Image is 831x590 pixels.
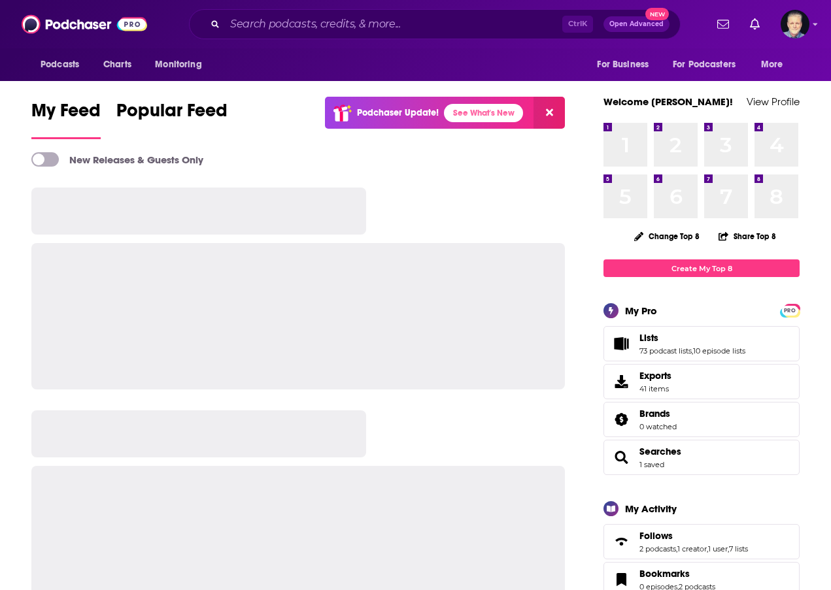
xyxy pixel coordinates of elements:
[597,56,649,74] span: For Business
[146,52,218,77] button: open menu
[608,533,634,551] a: Follows
[707,544,708,553] span: ,
[639,370,671,382] span: Exports
[225,14,562,35] input: Search podcasts, credits, & more...
[673,56,736,74] span: For Podcasters
[41,56,79,74] span: Podcasts
[603,364,800,399] a: Exports
[782,306,798,316] span: PRO
[639,530,748,542] a: Follows
[645,8,669,20] span: New
[639,408,670,419] span: Brands
[155,56,201,74] span: Monitoring
[189,9,681,39] div: Search podcasts, credits, & more...
[116,99,228,139] a: Popular Feed
[728,544,729,553] span: ,
[693,346,745,355] a: 10 episode lists
[639,446,681,457] a: Searches
[639,346,692,355] a: 73 podcast lists
[357,107,439,118] p: Podchaser Update!
[603,440,800,475] span: Searches
[603,402,800,437] span: Brands
[639,568,715,580] a: Bookmarks
[608,570,634,589] a: Bookmarks
[639,530,673,542] span: Follows
[639,544,676,553] a: 2 podcasts
[603,524,800,559] span: Follows
[639,384,671,393] span: 41 items
[781,10,809,39] button: Show profile menu
[116,99,228,129] span: Popular Feed
[752,52,800,77] button: open menu
[562,16,593,33] span: Ctrl K
[718,223,777,249] button: Share Top 8
[444,104,523,122] a: See What's New
[103,56,131,74] span: Charts
[31,99,101,139] a: My Feed
[664,52,755,77] button: open menu
[31,52,96,77] button: open menu
[639,422,677,431] a: 0 watched
[639,332,745,344] a: Lists
[608,372,634,391] span: Exports
[781,10,809,39] span: Logged in as JonesLiterary
[747,95,800,108] a: View Profile
[708,544,728,553] a: 1 user
[676,544,677,553] span: ,
[639,332,658,344] span: Lists
[677,544,707,553] a: 1 creator
[729,544,748,553] a: 7 lists
[608,335,634,353] a: Lists
[782,305,798,315] a: PRO
[603,326,800,361] span: Lists
[625,502,677,515] div: My Activity
[639,408,677,419] a: Brands
[761,56,783,74] span: More
[608,448,634,467] a: Searches
[608,410,634,429] a: Brands
[31,99,101,129] span: My Feed
[639,460,664,469] a: 1 saved
[625,304,657,317] div: My Pro
[603,259,800,277] a: Create My Top 8
[95,52,139,77] a: Charts
[588,52,665,77] button: open menu
[603,16,670,32] button: Open AdvancedNew
[712,13,734,35] a: Show notifications dropdown
[603,95,733,108] a: Welcome [PERSON_NAME]!
[781,10,809,39] img: User Profile
[745,13,765,35] a: Show notifications dropdown
[22,12,147,37] img: Podchaser - Follow, Share and Rate Podcasts
[609,21,664,27] span: Open Advanced
[639,568,690,580] span: Bookmarks
[626,228,707,244] button: Change Top 8
[692,346,693,355] span: ,
[31,152,203,167] a: New Releases & Guests Only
